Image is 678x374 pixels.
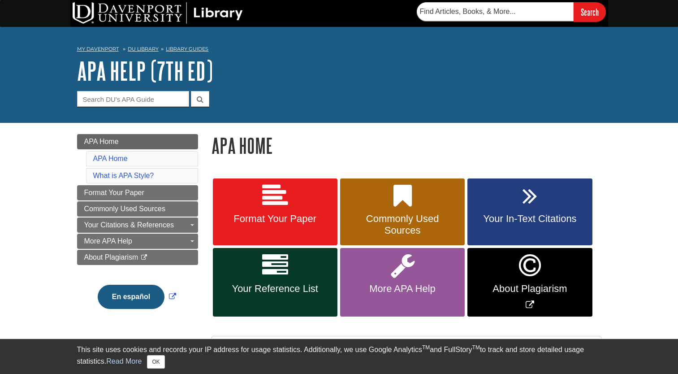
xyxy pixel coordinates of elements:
[574,2,606,22] input: Search
[220,213,331,225] span: Format Your Paper
[106,357,142,365] a: Read More
[77,57,213,85] a: APA Help (7th Ed)
[347,283,458,295] span: More APA Help
[77,43,601,57] nav: breadcrumb
[474,213,585,225] span: Your In-Text Citations
[93,172,154,179] a: What is APA Style?
[417,2,606,22] form: Searches DU Library's articles, books, and more
[84,189,144,196] span: Format Your Paper
[140,255,148,261] i: This link opens in a new window
[213,178,337,246] a: Format Your Paper
[77,134,198,149] a: APA Home
[84,253,138,261] span: About Plagiarism
[98,285,164,309] button: En español
[213,248,337,317] a: Your Reference List
[467,248,592,317] a: Link opens in new window
[84,237,132,245] span: More APA Help
[212,336,601,360] h2: What is APA Style?
[417,2,574,21] input: Find Articles, Books, & More...
[77,185,198,200] a: Format Your Paper
[77,234,198,249] a: More APA Help
[422,344,430,351] sup: TM
[93,155,128,162] a: APA Home
[77,45,119,53] a: My Davenport
[77,217,198,233] a: Your Citations & References
[147,355,164,369] button: Close
[212,134,601,157] h1: APA Home
[73,2,243,24] img: DU Library
[347,213,458,236] span: Commonly Used Sources
[467,178,592,246] a: Your In-Text Citations
[128,46,159,52] a: DU Library
[77,250,198,265] a: About Plagiarism
[166,46,208,52] a: Library Guides
[77,134,198,324] div: Guide Page Menu
[95,293,178,300] a: Link opens in new window
[77,201,198,217] a: Commonly Used Sources
[84,221,174,229] span: Your Citations & References
[84,205,165,213] span: Commonly Used Sources
[220,283,331,295] span: Your Reference List
[474,283,585,295] span: About Plagiarism
[340,178,465,246] a: Commonly Used Sources
[77,91,189,107] input: Search DU's APA Guide
[84,138,119,145] span: APA Home
[472,344,480,351] sup: TM
[340,248,465,317] a: More APA Help
[77,344,601,369] div: This site uses cookies and records your IP address for usage statistics. Additionally, we use Goo...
